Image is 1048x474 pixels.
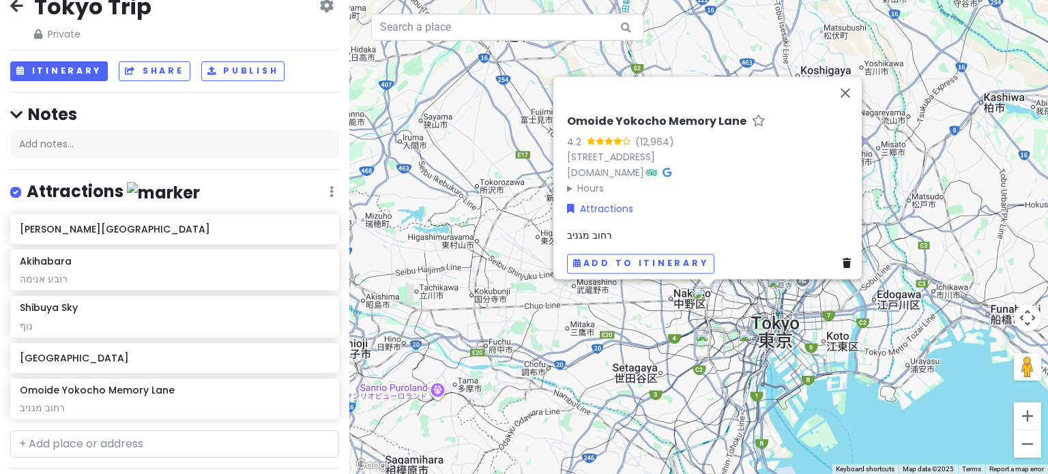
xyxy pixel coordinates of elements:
[567,254,714,273] button: Add to itinerary
[20,352,329,364] h6: [GEOGRAPHIC_DATA]
[20,384,175,396] h6: Omoide Yokocho Memory Lane
[20,223,329,235] h6: [PERSON_NAME][GEOGRAPHIC_DATA]
[10,104,339,125] h4: Notes
[1014,402,1041,430] button: Zoom in
[10,130,339,159] div: Add notes...
[843,256,856,271] a: Delete place
[767,275,797,305] div: Akihabara
[752,115,766,129] a: Star place
[201,61,285,81] button: Publish
[20,301,78,314] h6: Shibuya Sky
[20,320,329,332] div: נוף
[836,464,894,474] button: Keyboard shortcuts
[903,465,954,473] span: Map data ©2025
[119,61,190,81] button: Share
[10,430,339,458] input: + Add place or address
[20,402,329,414] div: רחוב מגניב
[694,327,724,357] div: Shibuya Scramble Crossing
[693,286,723,316] div: Omoide Yokocho Memory Lane
[1014,304,1041,331] button: Map camera controls
[127,182,200,203] img: marker
[10,61,108,81] button: Itinerary
[371,14,644,41] input: Search a place
[353,456,398,474] img: Google
[635,134,674,149] div: (12,964)
[20,255,72,267] h6: Akihabara
[27,181,200,203] h4: Attractions
[567,150,655,164] a: [STREET_ADDRESS]
[646,168,657,177] i: Tripadvisor
[353,456,398,474] a: Open this area in Google Maps (opens a new window)
[829,76,862,109] button: Close
[738,329,768,359] div: Tokyo Tower
[567,166,644,179] a: [DOMAIN_NAME]
[567,201,633,216] a: Attractions
[1014,430,1041,458] button: Zoom out
[567,134,587,149] div: 4.2
[1014,353,1041,381] button: Drag Pegman onto the map to open Street View
[567,115,746,129] h6: Omoide Yokocho Memory Lane
[567,115,856,196] div: ·
[567,228,612,242] span: רחוב מגניב
[962,465,981,473] a: Terms
[20,273,329,285] div: רובע אנימה
[989,465,1044,473] a: Report a map error
[34,27,151,42] span: Private
[663,168,671,177] i: Google Maps
[695,329,725,359] div: Shibuya Sky
[567,181,856,196] summary: Hours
